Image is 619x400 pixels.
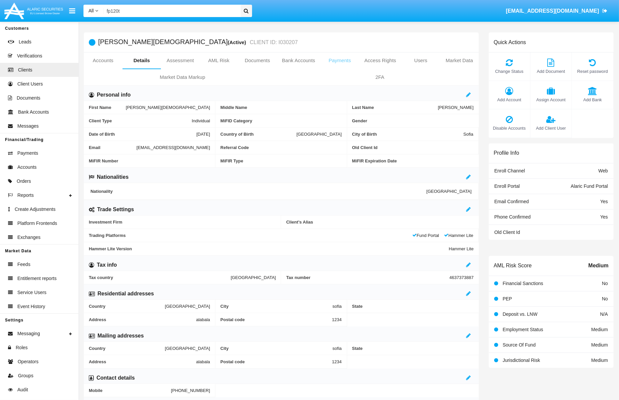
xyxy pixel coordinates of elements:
span: [GEOGRAPHIC_DATA] [231,275,276,280]
span: Exchanges [17,234,40,241]
a: Accounts [84,52,123,69]
span: Operators [18,358,38,365]
span: Enroll Channel [494,168,525,173]
span: Fund Portal [412,233,439,238]
span: Yes [600,214,608,220]
span: State [352,346,474,351]
span: Old Client Id [352,145,473,150]
a: Market Data [440,52,479,69]
span: Reset password [575,68,610,75]
h6: Mailing addresses [97,332,144,340]
h6: Contact details [96,374,135,382]
span: Address [89,317,196,322]
span: 4637373887 [449,275,473,280]
span: Feeds [17,261,30,268]
span: [EMAIL_ADDRESS][DOMAIN_NAME] [506,8,599,14]
span: Leads [19,38,31,45]
span: Verifications [17,52,42,59]
a: [EMAIL_ADDRESS][DOMAIN_NAME] [503,2,611,20]
span: Address [89,359,196,364]
span: Add Account [492,97,527,103]
a: Market Data Markup [84,69,281,85]
span: Country [89,304,165,309]
h6: Quick Actions [494,39,526,45]
span: Middle Name [220,105,342,110]
span: Email [89,145,137,150]
span: Accounts [17,164,37,171]
span: Service Users [17,289,46,296]
span: Date of Birth [89,132,196,137]
span: Employment Status [503,327,543,332]
span: Referral Code [220,145,342,150]
a: Details [123,52,161,69]
span: Tax country [89,275,231,280]
span: Country of Birth [220,132,296,137]
span: Messaging [17,330,40,337]
span: First Name [89,105,126,110]
span: Mobile [89,388,171,393]
span: Last Name [352,105,438,110]
span: Hammer Lite Version [89,246,449,251]
span: No [602,281,608,286]
span: Create Adjustments [15,206,55,213]
span: Yes [600,199,608,204]
span: 1234 [332,359,342,364]
h6: Tax info [97,261,117,269]
span: Alaric Fund Portal [571,183,608,189]
span: Bank Accounts [18,109,49,116]
span: Add Bank [575,97,610,103]
span: Gender [352,118,474,123]
span: sofia [333,346,342,351]
a: Bank Accounts [277,52,321,69]
span: City of Birth [352,132,464,137]
input: Search [104,5,238,17]
span: Trading Platforms [89,233,412,238]
span: Event History [17,303,45,310]
span: Jurisdictional Risk [503,358,540,363]
span: [GEOGRAPHIC_DATA] [296,132,342,137]
span: alabala [196,317,210,322]
span: Investment Firm [89,220,276,225]
span: Medium [591,327,608,332]
span: Client Type [89,118,192,123]
span: Medium [591,358,608,363]
img: Logo image [3,1,64,21]
a: Documents [238,52,277,69]
small: CLIENT ID: I030207 [248,40,298,45]
span: Entitlement reports [17,275,57,282]
span: Postal code [220,359,332,364]
span: Medium [591,342,608,348]
span: PEP [503,296,512,301]
span: Add Document [534,68,569,75]
span: Assign Account [534,97,569,103]
a: 2FA [281,69,478,85]
span: Client Users [17,81,43,88]
span: No [602,296,608,301]
span: City [220,346,333,351]
span: Documents [17,95,40,102]
span: Messages [17,123,39,130]
span: Orders [17,178,31,185]
span: Clients [18,66,32,74]
span: Country [89,346,165,351]
span: Payments [17,150,38,157]
span: Email Confirmed [494,199,529,204]
a: Users [402,52,440,69]
span: Web [598,168,608,173]
span: Platform Frontends [17,220,57,227]
span: [GEOGRAPHIC_DATA] [165,304,210,309]
span: Disable Accounts [492,125,527,131]
h6: Profile Info [494,150,519,156]
h6: Trade Settings [97,206,134,213]
span: alabala [196,359,210,364]
span: Client’s Alias [286,220,473,225]
span: Deposit vs. LNW [503,311,538,317]
span: sofia [333,304,342,309]
span: All [88,8,94,13]
h6: Personal info [97,91,131,99]
a: Assessment [161,52,200,69]
span: [GEOGRAPHIC_DATA] [426,189,471,194]
span: N/A [600,311,608,317]
span: MiFIR Expiration Date [352,158,474,163]
span: State [352,304,474,309]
